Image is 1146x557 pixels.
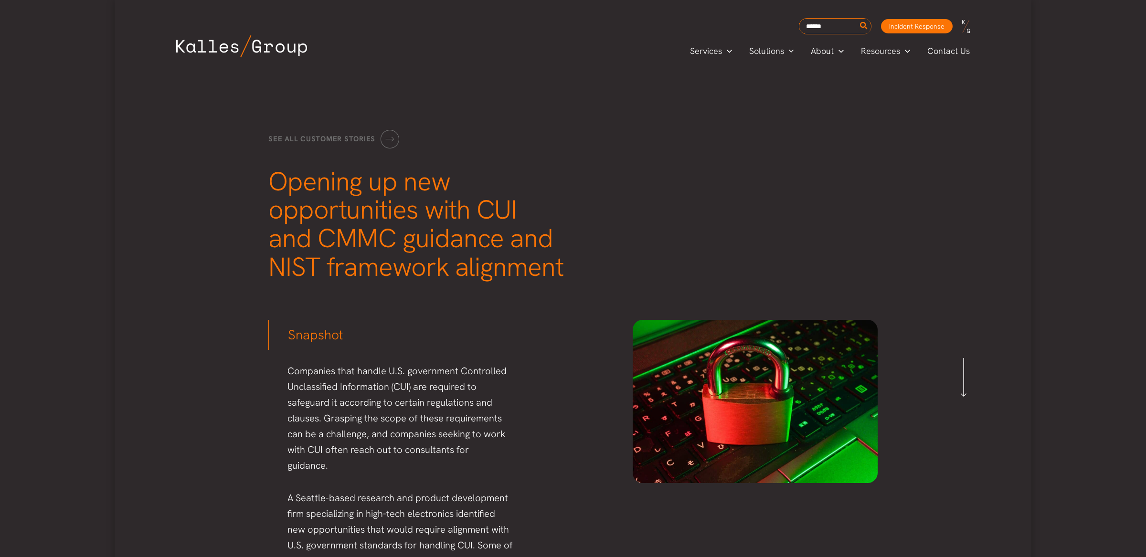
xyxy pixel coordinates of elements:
a: ResourcesMenu Toggle [852,44,919,58]
span: Menu Toggle [900,44,910,58]
span: Menu Toggle [784,44,794,58]
span: Services [690,44,722,58]
button: Search [858,19,870,34]
a: SolutionsMenu Toggle [741,44,803,58]
span: Opening up new opportunities with CUI and CMMC guidance and NIST framework alignment [268,164,563,284]
span: Solutions [749,44,784,58]
nav: Primary Site Navigation [681,43,979,59]
span: Contact Us [927,44,970,58]
span: Menu Toggle [834,44,844,58]
span: Resources [861,44,900,58]
span: About [811,44,834,58]
a: Incident Response [881,19,953,33]
span: Menu Toggle [722,44,732,58]
a: See all customer stories [268,130,399,148]
h3: Snapshot [268,320,513,344]
span: Companies that handle U.S. government Controlled Unclassified Information (CUI) are required to s... [287,365,507,472]
a: ServicesMenu Toggle [681,44,741,58]
img: AI Security [633,320,878,483]
img: Kalles Group [176,35,307,57]
a: AboutMenu Toggle [802,44,852,58]
a: Contact Us [919,44,979,58]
